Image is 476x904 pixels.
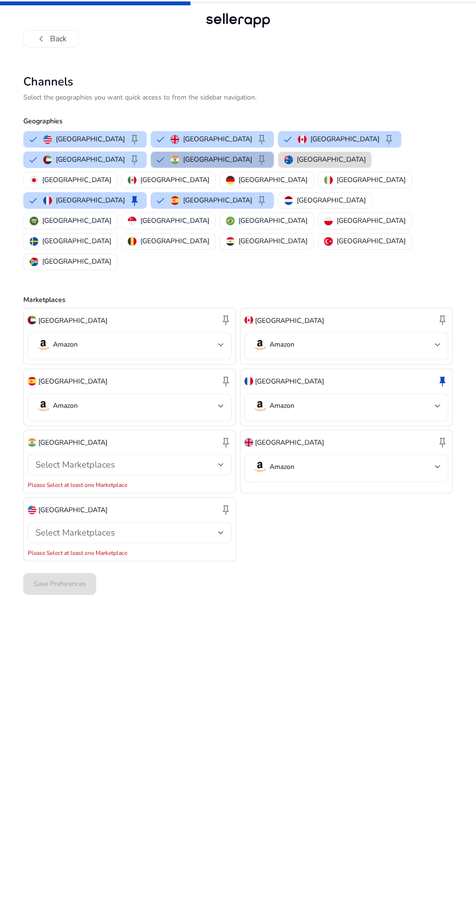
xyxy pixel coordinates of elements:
[252,398,268,414] img: amazon.svg
[252,337,268,352] img: amazon.svg
[298,135,306,144] img: ca.svg
[220,436,232,448] span: keep
[38,437,107,448] p: [GEOGRAPHIC_DATA]
[42,256,111,267] p: [GEOGRAPHIC_DATA]
[297,154,366,165] p: [GEOGRAPHIC_DATA]
[270,340,294,349] p: Amazon
[140,175,209,185] p: [GEOGRAPHIC_DATA]
[23,75,453,89] h2: Channels
[42,236,111,246] p: [GEOGRAPHIC_DATA]
[270,402,294,410] p: Amazon
[226,237,235,246] img: eg.svg
[284,155,293,164] img: au.svg
[256,195,268,206] span: keep
[38,505,107,515] p: [GEOGRAPHIC_DATA]
[30,257,38,266] img: za.svg
[38,316,107,326] p: [GEOGRAPHIC_DATA]
[28,547,232,557] mat-error: Please Select at least one Marketplace
[226,217,235,225] img: br.svg
[28,505,36,514] img: us.svg
[437,314,448,326] span: keep
[220,504,232,516] span: keep
[35,337,51,352] img: amazon.svg
[437,436,448,448] span: keep
[310,134,379,144] p: [GEOGRAPHIC_DATA]
[170,155,179,164] img: in.svg
[23,116,453,126] p: Geographies
[28,377,36,385] img: es.svg
[35,459,115,470] span: Select Marketplaces
[35,33,47,45] span: chevron_left
[437,375,448,387] span: keep
[183,154,252,165] p: [GEOGRAPHIC_DATA]
[238,236,307,246] p: [GEOGRAPHIC_DATA]
[42,216,111,226] p: [GEOGRAPHIC_DATA]
[244,377,253,385] img: fr.svg
[337,175,406,185] p: [GEOGRAPHIC_DATA]
[28,316,36,324] img: ae.svg
[297,195,366,205] p: [GEOGRAPHIC_DATA]
[284,196,293,205] img: nl.svg
[129,134,140,145] span: keep
[28,479,232,489] mat-error: Please Select at least one Marketplace
[140,216,209,226] p: [GEOGRAPHIC_DATA]
[226,176,235,184] img: de.svg
[170,135,179,144] img: uk.svg
[43,135,52,144] img: us.svg
[183,134,252,144] p: [GEOGRAPHIC_DATA]
[238,216,307,226] p: [GEOGRAPHIC_DATA]
[220,375,232,387] span: keep
[30,237,38,246] img: se.svg
[43,196,52,205] img: fr.svg
[35,527,115,538] span: Select Marketplaces
[238,175,307,185] p: [GEOGRAPHIC_DATA]
[244,316,253,324] img: ca.svg
[35,398,51,414] img: amazon.svg
[128,237,136,246] img: be.svg
[337,236,406,246] p: [GEOGRAPHIC_DATA]
[244,438,253,447] img: uk.svg
[383,134,395,145] span: keep
[256,134,268,145] span: keep
[23,92,453,102] p: Select the geographies you want quick access to from the sidebar navigation.
[42,175,111,185] p: [GEOGRAPHIC_DATA]
[43,155,52,164] img: ae.svg
[23,295,453,305] p: Marketplaces
[270,463,294,471] p: Amazon
[337,216,406,226] p: [GEOGRAPHIC_DATA]
[256,154,268,166] span: keep
[56,195,125,205] p: [GEOGRAPHIC_DATA]
[56,154,125,165] p: [GEOGRAPHIC_DATA]
[129,154,140,166] span: keep
[324,217,333,225] img: pl.svg
[56,134,125,144] p: [GEOGRAPHIC_DATA]
[140,236,209,246] p: [GEOGRAPHIC_DATA]
[128,217,136,225] img: sg.svg
[129,195,140,206] span: keep
[53,340,78,349] p: Amazon
[220,314,232,326] span: keep
[128,176,136,184] img: mx.svg
[38,376,107,386] p: [GEOGRAPHIC_DATA]
[23,30,79,48] button: chevron_leftBack
[53,402,78,410] p: Amazon
[183,195,252,205] p: [GEOGRAPHIC_DATA]
[30,176,38,184] img: jp.svg
[255,316,324,326] p: [GEOGRAPHIC_DATA]
[30,217,38,225] img: sa.svg
[255,437,324,448] p: [GEOGRAPHIC_DATA]
[324,237,333,246] img: tr.svg
[28,438,36,447] img: in.svg
[255,376,324,386] p: [GEOGRAPHIC_DATA]
[324,176,333,184] img: it.svg
[252,459,268,474] img: amazon.svg
[170,196,179,205] img: es.svg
